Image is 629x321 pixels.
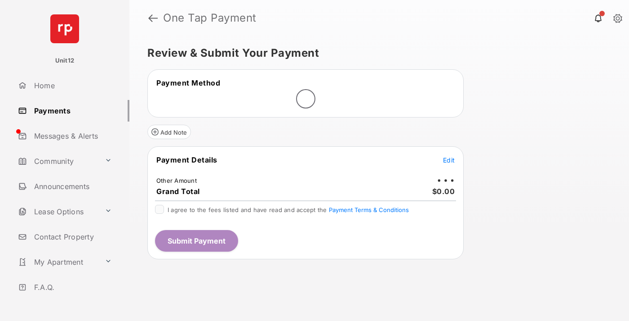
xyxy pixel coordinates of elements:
[147,48,604,59] h5: Review & Submit Your Payment
[55,56,75,65] p: Unit12
[329,206,409,213] button: I agree to the fees listed and have read and accept the
[14,226,129,248] a: Contact Property
[14,125,129,147] a: Messages & Alerts
[14,276,129,298] a: F.A.Q.
[156,155,217,164] span: Payment Details
[443,156,455,164] span: Edit
[443,155,455,164] button: Edit
[168,206,409,213] span: I agree to the fees listed and have read and accept the
[163,13,257,23] strong: One Tap Payment
[14,100,129,122] a: Payments
[155,230,238,252] button: Submit Payment
[147,125,191,139] button: Add Note
[156,78,220,87] span: Payment Method
[14,176,129,197] a: Announcements
[156,187,200,196] span: Grand Total
[14,251,101,273] a: My Apartment
[14,75,129,96] a: Home
[14,150,101,172] a: Community
[156,176,197,185] td: Other Amount
[14,201,101,222] a: Lease Options
[50,14,79,43] img: svg+xml;base64,PHN2ZyB4bWxucz0iaHR0cDovL3d3dy53My5vcmcvMjAwMC9zdmciIHdpZHRoPSI2NCIgaGVpZ2h0PSI2NC...
[432,187,455,196] span: $0.00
